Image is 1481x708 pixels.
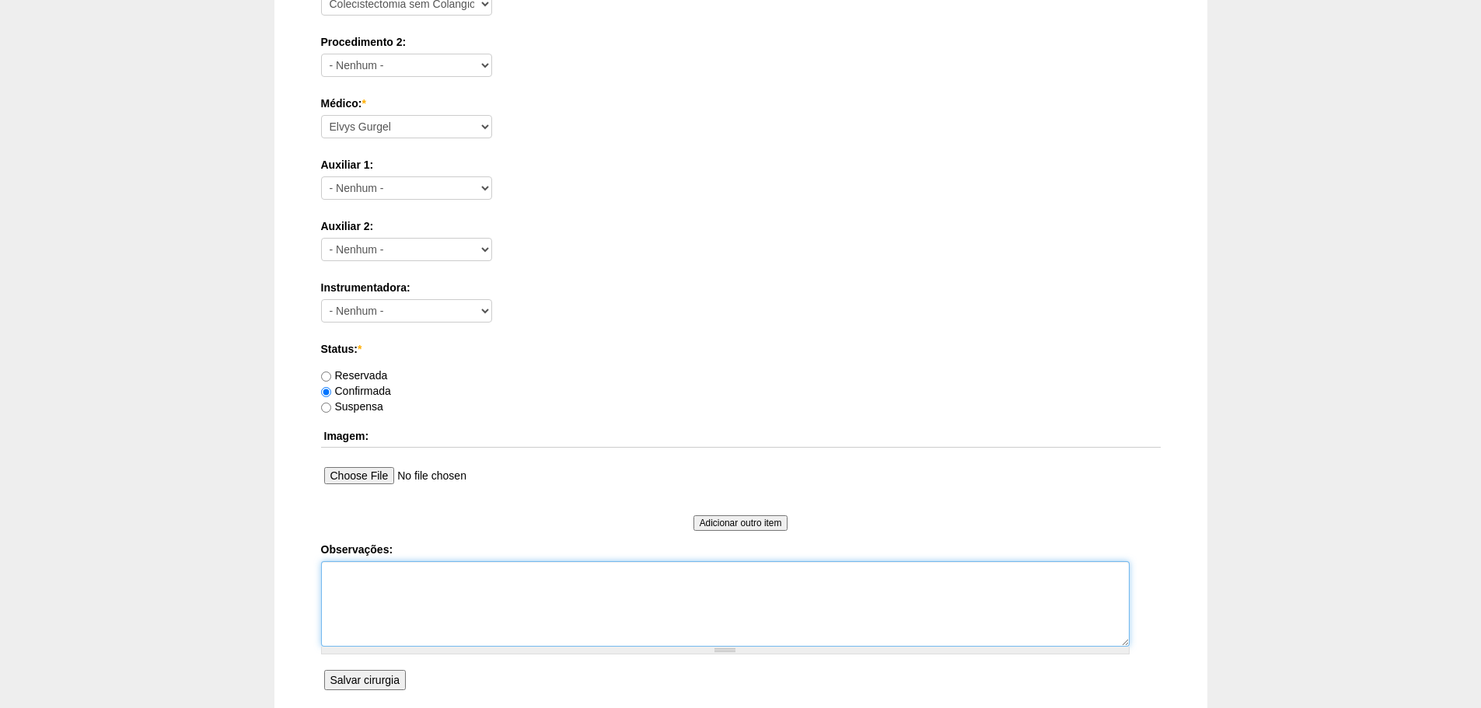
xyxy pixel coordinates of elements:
[321,157,1161,173] label: Auxiliar 1:
[321,34,1161,50] label: Procedimento 2:
[321,96,1161,111] label: Médico:
[321,542,1161,557] label: Observações:
[321,403,331,413] input: Suspensa
[321,218,1161,234] label: Auxiliar 2:
[321,280,1161,295] label: Instrumentadora:
[321,385,391,397] label: Confirmada
[321,387,331,397] input: Confirmada
[321,400,383,413] label: Suspensa
[321,425,1161,448] th: Imagem:
[321,371,331,382] input: Reservada
[324,670,406,690] input: Salvar cirurgia
[362,97,365,110] span: Este campo é obrigatório.
[358,343,362,355] span: Este campo é obrigatório.
[693,515,788,531] input: Adicionar outro item
[321,341,1161,357] label: Status:
[321,369,388,382] label: Reservada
